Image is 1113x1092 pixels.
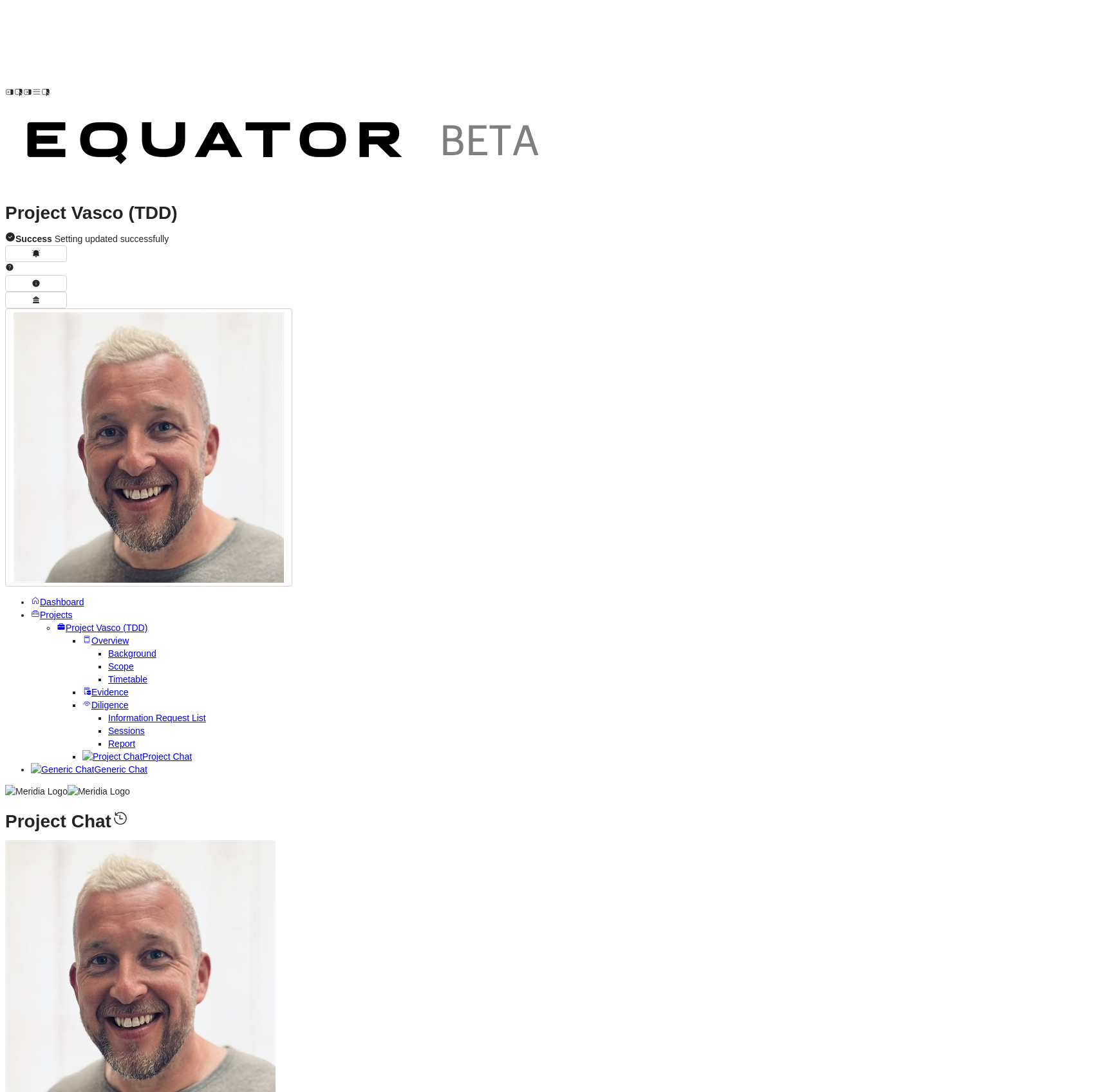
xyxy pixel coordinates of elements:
h1: Project Chat [5,809,1108,828]
a: Project Vasco (TDD) [57,623,147,633]
a: Diligence [82,700,129,710]
a: Sessions [108,726,145,736]
strong: Success [15,234,52,244]
img: Project Chat [82,750,142,763]
span: Overview [91,635,129,646]
span: Projects [40,610,73,620]
span: Project Vasco (TDD) [66,623,147,633]
span: Evidence [91,687,129,697]
a: Projects [31,610,73,620]
img: Customer Logo [5,100,565,191]
a: Generic ChatGeneric Chat [31,764,147,775]
a: Scope [108,661,134,672]
span: Diligence [91,700,129,710]
span: Dashboard [40,597,84,607]
img: Profile Icon [14,312,284,583]
a: Project ChatProject Chat [82,751,192,762]
img: Meridia Logo [68,785,130,798]
a: Overview [82,635,129,646]
img: Customer Logo [50,5,610,97]
img: Generic Chat [31,763,94,776]
span: Setting updated successfully [15,234,169,244]
span: Generic Chat [94,764,147,775]
a: Information Request List [108,713,206,723]
a: Dashboard [31,597,84,607]
span: Project Chat [142,751,192,762]
h1: Project Vasco (TDD) [5,207,1108,220]
a: Evidence [82,687,129,697]
a: Timetable [108,674,147,684]
img: Meridia Logo [5,785,68,798]
a: Report [108,739,135,749]
a: Background [108,648,156,659]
